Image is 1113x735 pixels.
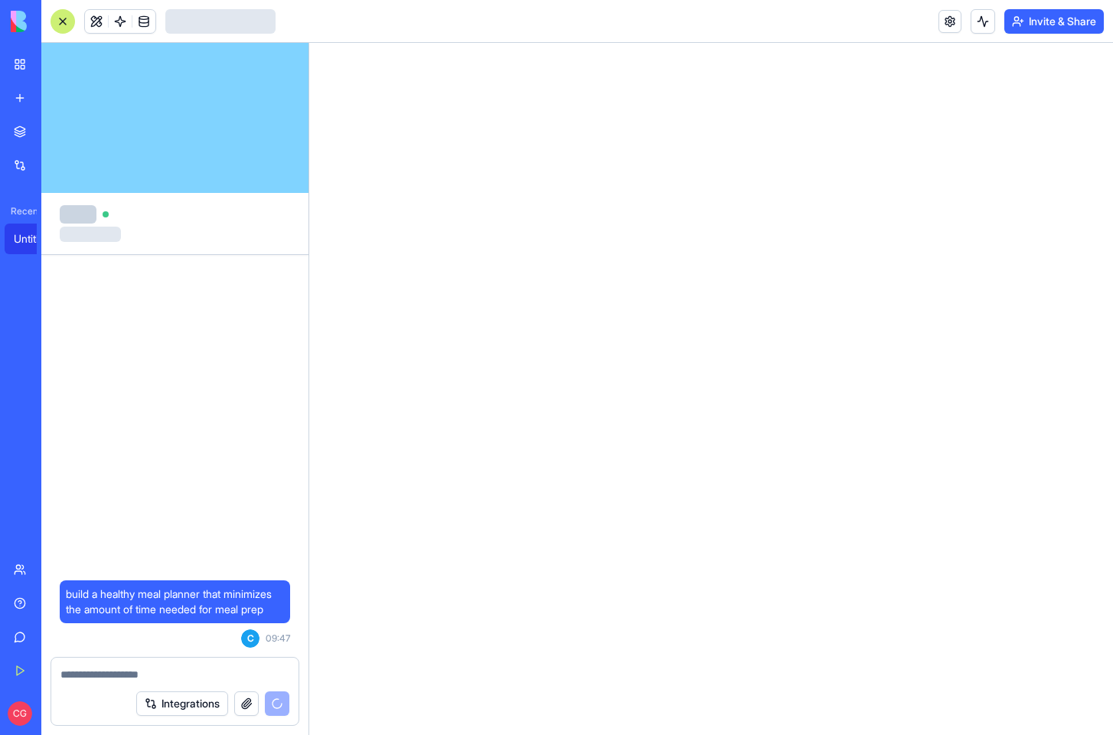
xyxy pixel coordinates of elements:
[1004,9,1104,34] button: Invite & Share
[14,231,57,247] div: Untitled App
[66,586,284,617] span: build a healthy meal planner that minimizes the amount of time needed for meal prep
[5,224,66,254] a: Untitled App
[8,701,32,726] span: CG
[5,205,37,217] span: Recent
[136,691,228,716] button: Integrations
[241,629,259,648] span: C
[266,632,290,645] span: 09:47
[11,11,106,32] img: logo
